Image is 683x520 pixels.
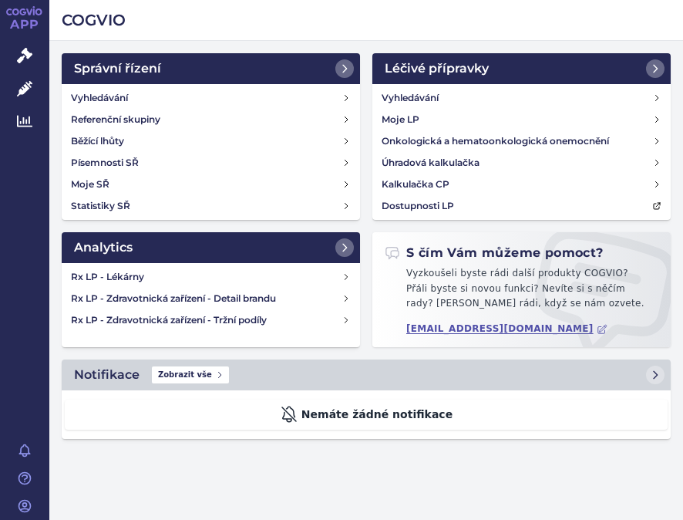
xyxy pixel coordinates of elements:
h4: Rx LP - Zdravotnická zařízení - Detail brandu [71,291,341,306]
a: Referenční skupiny [65,109,357,130]
a: Běžící lhůty [65,130,357,152]
h2: COGVIO [62,9,671,31]
h4: Úhradová kalkulačka [382,155,479,171]
a: Kalkulačka CP [375,174,668,195]
h2: Léčivé přípravky [385,59,489,78]
h2: Správní řízení [74,59,161,78]
h4: Referenční skupiny [71,112,160,127]
a: [EMAIL_ADDRESS][DOMAIN_NAME] [406,323,607,335]
h4: Rx LP - Zdravotnická zařízení - Tržní podíly [71,312,341,328]
h4: Rx LP - Lékárny [71,269,341,285]
h4: Běžící lhůty [71,133,124,149]
a: Správní řízení [62,53,360,84]
h4: Písemnosti SŘ [71,155,139,171]
h4: Vyhledávání [71,90,128,106]
h2: Analytics [74,238,133,257]
a: Dostupnosti LP [375,195,668,217]
div: Nemáte žádné notifikace [65,400,668,430]
a: Statistiky SŘ [65,195,357,217]
h2: S čím Vám můžeme pomoct? [385,245,604,262]
h4: Dostupnosti LP [382,198,454,214]
h2: Notifikace [74,366,140,384]
a: Písemnosti SŘ [65,152,357,174]
a: Onkologická a hematoonkologická onemocnění [375,130,668,152]
h4: Moje SŘ [71,177,109,192]
h4: Onkologická a hematoonkologická onemocnění [382,133,609,149]
a: Úhradová kalkulačka [375,152,668,174]
a: Moje LP [375,109,668,130]
a: Vyhledávání [375,87,668,109]
a: Moje SŘ [65,174,357,195]
h4: Statistiky SŘ [71,198,130,214]
h4: Kalkulačka CP [382,177,449,192]
p: Vyzkoušeli byste rádi další produkty COGVIO? Přáli byste si novou funkci? Nevíte si s něčím rady?... [385,266,658,318]
h4: Moje LP [382,112,419,127]
a: Rx LP - Lékárny [65,266,357,288]
a: Rx LP - Zdravotnická zařízení - Tržní podíly [65,309,357,331]
a: Rx LP - Zdravotnická zařízení - Detail brandu [65,288,357,309]
a: Léčivé přípravky [372,53,671,84]
a: Analytics [62,232,360,263]
a: NotifikaceZobrazit vše [62,360,671,390]
h4: Vyhledávání [382,90,439,106]
span: Zobrazit vše [152,366,229,383]
a: Vyhledávání [65,87,357,109]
